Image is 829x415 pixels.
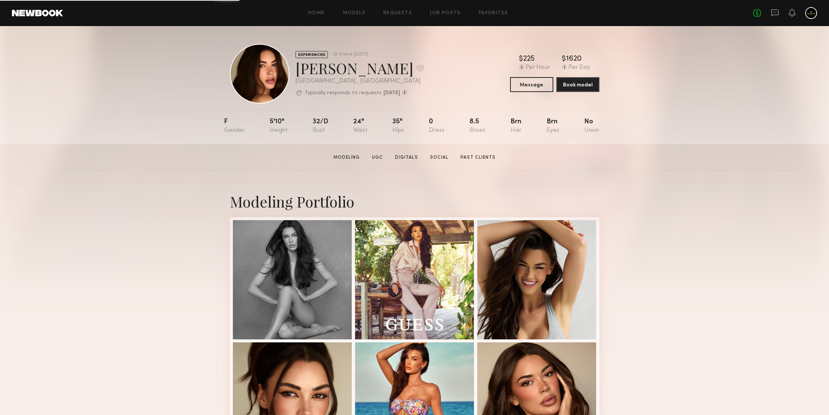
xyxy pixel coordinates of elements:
[547,118,559,134] div: Brn
[526,64,550,71] div: Per Hour
[383,91,400,96] b: [DATE]
[295,58,424,78] div: [PERSON_NAME]
[313,118,328,134] div: 32/d
[369,154,386,161] a: UGC
[584,118,599,134] div: No
[330,154,363,161] a: Modeling
[469,118,485,134] div: 8.5
[562,56,566,63] div: $
[430,11,461,16] a: Job Posts
[427,154,452,161] a: Social
[458,154,499,161] a: Past Clients
[343,11,366,16] a: Models
[569,64,590,71] div: Per Day
[479,11,508,16] a: Favorites
[392,154,421,161] a: Digitals
[383,11,412,16] a: Requests
[510,77,553,92] button: Message
[224,118,245,134] div: F
[339,52,368,57] div: Online [DATE]
[230,191,599,211] div: Modeling Portfolio
[270,118,288,134] div: 5'10"
[510,118,522,134] div: Brn
[353,118,367,134] div: 24"
[392,118,404,134] div: 35"
[305,91,382,96] p: Typically responds to requests
[556,77,599,92] button: Book model
[566,56,582,63] div: 1620
[523,56,535,63] div: 225
[308,11,325,16] a: Home
[295,51,328,58] div: EXPERIENCED
[429,118,444,134] div: 0
[295,78,424,85] div: [GEOGRAPHIC_DATA] , [GEOGRAPHIC_DATA]
[519,56,523,63] div: $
